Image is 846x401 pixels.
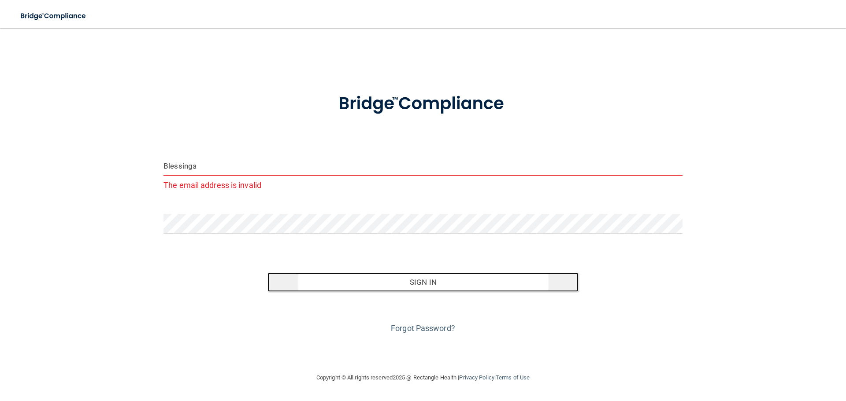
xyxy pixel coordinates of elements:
a: Forgot Password? [391,324,455,333]
p: The email address is invalid [163,178,683,192]
input: Email [163,156,683,176]
img: bridge_compliance_login_screen.278c3ca4.svg [13,7,94,25]
a: Privacy Policy [459,374,494,381]
img: bridge_compliance_login_screen.278c3ca4.svg [320,81,526,127]
div: Copyright © All rights reserved 2025 @ Rectangle Health | | [262,364,584,392]
a: Terms of Use [496,374,530,381]
button: Sign In [267,272,579,292]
